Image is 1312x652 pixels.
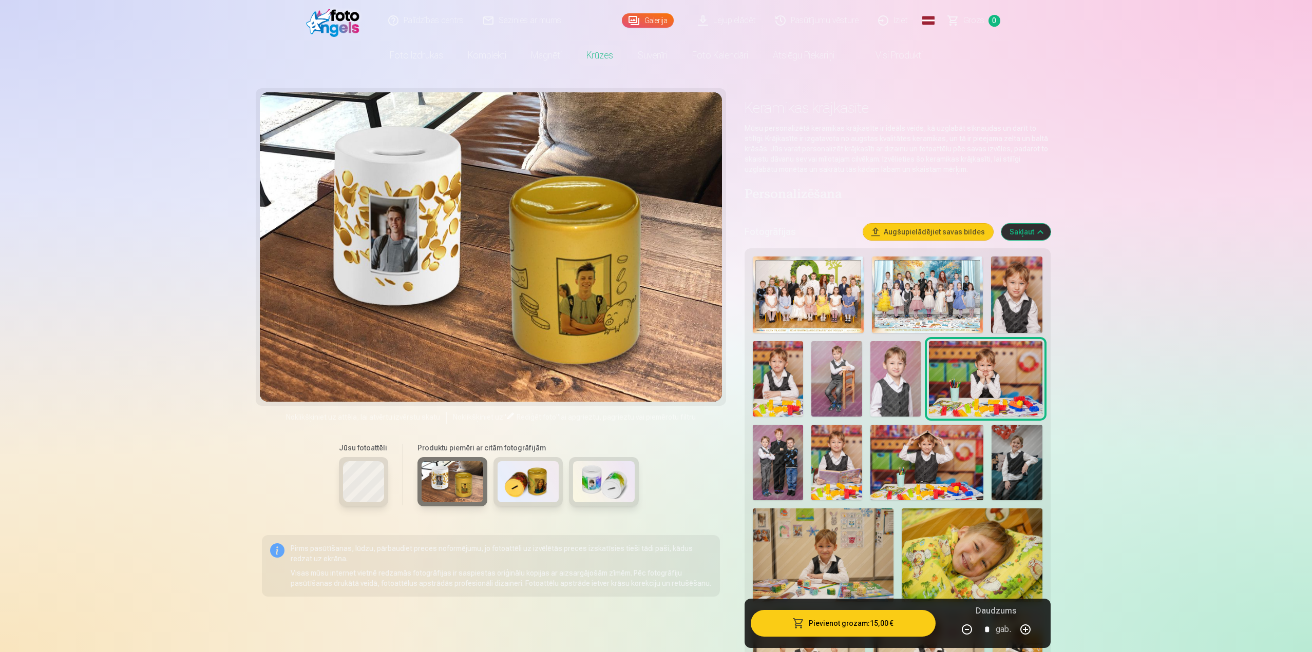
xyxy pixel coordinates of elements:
p: Mūsu personalizētā keramikas krājkasīte ir ideāls veids, kā uzglabāt sīknaudas un darīt to stilīg... [745,123,1050,174]
span: Grozs [963,14,984,27]
div: gab. [996,617,1011,642]
span: " [556,413,559,421]
h6: Produktu piemēri ar citām fotogrāfijām [413,443,643,453]
span: " [503,413,506,421]
a: Visi produkti [847,41,935,70]
span: Noklikšķiniet uz attēla, lai atvērtu izvērstu skatu [286,412,440,422]
span: Rediģēt foto [517,413,556,421]
button: Pievienot grozam:15,00 € [751,610,935,637]
a: Foto kalendāri [680,41,760,70]
a: Suvenīri [625,41,680,70]
h4: Personalizēšana [745,187,1050,203]
a: Krūzes [574,41,625,70]
span: 0 [988,15,1000,27]
a: Atslēgu piekariņi [760,41,847,70]
h6: Jūsu fotoattēli [339,443,388,453]
a: Galerija [622,13,674,28]
span: lai apgrieztu, pagrieztu vai piemērotu filtru [559,413,696,421]
button: Sakļaut [1001,224,1051,240]
img: /fa1 [306,4,365,37]
a: Magnēti [519,41,574,70]
p: Pirms pasūtīšanas, lūdzu, pārbaudiet preces noformējumu, jo fotoattēli uz izvēlētās preces izskat... [291,543,712,564]
a: Foto izdrukas [377,41,455,70]
h5: Daudzums [976,605,1016,617]
p: Visas mūsu internet vietnē redzamās fotogrāfijas ir saspiestas oriģinālu kopijas ar aizsargājošām... [291,568,712,588]
span: Noklikšķiniet uz [453,413,503,421]
button: Augšupielādējiet savas bildes [863,224,993,240]
a: Komplekti [455,41,519,70]
h1: Keramikas krājkasīte [745,98,1050,117]
h5: Fotogrāfijas [745,225,854,239]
